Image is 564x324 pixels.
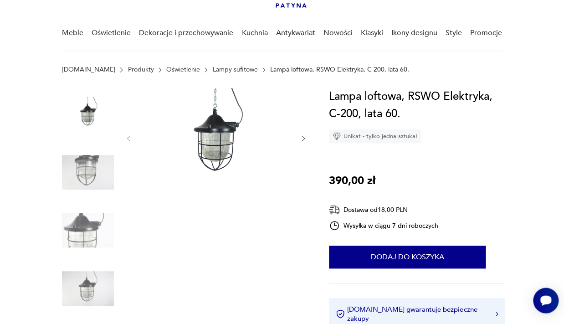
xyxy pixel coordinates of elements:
[62,66,115,73] a: [DOMAIN_NAME]
[142,88,291,187] img: Zdjęcie produktu Lampa loftowa, RSWO Elektryka, C-200, lata 60.
[470,15,502,51] a: Promocje
[336,309,345,319] img: Ikona certyfikatu
[333,132,341,140] img: Ikona diamentu
[329,246,486,268] button: Dodaj do koszyka
[276,15,315,51] a: Antykwariat
[270,66,409,73] p: Lampa loftowa, RSWO Elektryka, C-200, lata 60.
[329,129,421,143] div: Unikat - tylko jedna sztuka!
[62,88,114,140] img: Zdjęcie produktu Lampa loftowa, RSWO Elektryka, C-200, lata 60.
[166,66,200,73] a: Oświetlenie
[62,262,114,314] img: Zdjęcie produktu Lampa loftowa, RSWO Elektryka, C-200, lata 60.
[329,88,505,123] h1: Lampa loftowa, RSWO Elektryka, C-200, lata 60.
[128,66,154,73] a: Produkty
[533,288,559,313] iframe: Smartsupp widget button
[361,15,383,51] a: Klasyki
[213,66,258,73] a: Lampy sufitowe
[92,15,131,51] a: Oświetlenie
[329,220,438,231] div: Wysyłka w ciągu 7 dni roboczych
[329,204,438,216] div: Dostawa od 18,00 PLN
[62,204,114,256] img: Zdjęcie produktu Lampa loftowa, RSWO Elektryka, C-200, lata 60.
[241,15,267,51] a: Kuchnia
[446,15,462,51] a: Style
[329,204,340,216] img: Ikona dostawy
[329,172,375,190] p: 390,00 zł
[323,15,352,51] a: Nowości
[139,15,233,51] a: Dekoracje i przechowywanie
[62,146,114,198] img: Zdjęcie produktu Lampa loftowa, RSWO Elektryka, C-200, lata 60.
[391,15,437,51] a: Ikony designu
[496,312,498,316] img: Ikona strzałki w prawo
[336,305,498,323] button: [DOMAIN_NAME] gwarantuje bezpieczne zakupy
[62,15,83,51] a: Meble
